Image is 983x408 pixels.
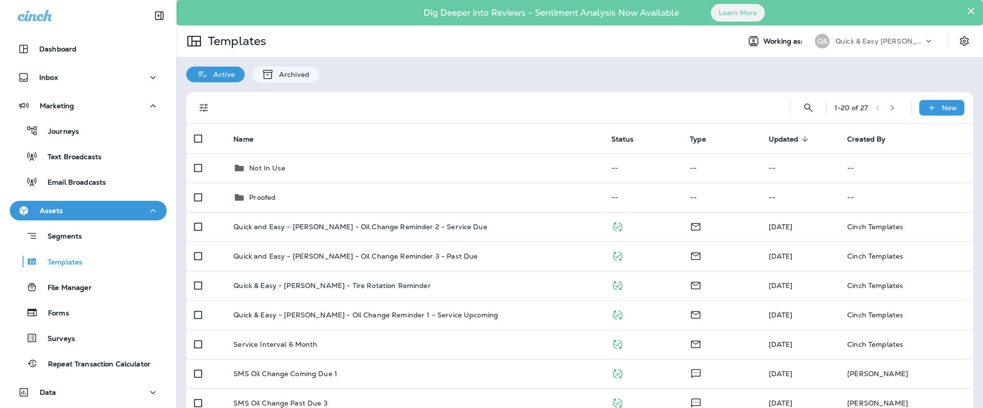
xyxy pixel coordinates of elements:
button: Settings [956,32,973,50]
p: Active [208,71,235,78]
p: Archived [274,71,309,78]
p: Quick & Easy - [PERSON_NAME] - Tire Rotation Reminder [233,282,430,289]
button: Learn More [711,4,765,22]
p: Inbox [39,73,58,81]
button: Collapse Sidebar [146,6,173,25]
button: Search Templates [799,98,818,118]
button: Repeat Transaction Calculator [10,353,167,374]
td: Cinch Templates [839,212,973,241]
p: Forms [38,309,69,318]
p: Surveys [38,335,75,344]
p: Templates [204,34,266,48]
p: SMS Oil Change Past Due 3 [233,399,328,407]
button: Templates [10,251,167,272]
button: Marketing [10,96,167,116]
p: Dashboard [39,45,76,53]
span: Published [611,221,624,230]
span: Email [690,310,702,318]
span: Created By [847,135,885,144]
div: Q& [815,34,830,48]
p: Service Interval 6 Month [233,340,317,348]
span: Email [690,339,702,348]
button: File Manager [10,277,167,297]
button: Assets [10,201,167,220]
span: Email [690,280,702,289]
span: Zachary Nottke [769,252,793,261]
button: Inbox [10,68,167,87]
div: 1 - 20 of 27 [834,104,868,112]
p: Dig Deeper into Reviews - Sentiment Analysis Now Available [395,11,707,14]
span: Email [690,251,702,260]
span: Published [611,251,624,260]
span: Text [690,398,702,407]
span: Updated [769,135,811,144]
p: Proofed [249,193,276,201]
span: Zachary Nottke [769,281,793,290]
p: File Manager [38,284,92,293]
span: Working as: [763,37,805,46]
button: Segments [10,225,167,246]
td: Cinch Templates [839,241,973,271]
td: -- [761,153,840,183]
p: Marketing [40,102,74,110]
td: -- [761,183,840,212]
td: -- [839,153,973,183]
span: Status [611,135,647,144]
td: -- [682,153,761,183]
td: -- [604,153,682,183]
span: Status [611,135,634,144]
button: Data [10,383,167,402]
span: Type [690,135,706,144]
p: Text Broadcasts [38,153,101,162]
td: Cinch Templates [839,300,973,330]
span: Zachary Nottke [769,369,793,378]
span: Type [690,135,719,144]
span: Created By [847,135,898,144]
td: [PERSON_NAME] [839,359,973,388]
span: Published [611,398,624,407]
span: Text [690,368,702,377]
button: Close [966,3,976,19]
td: -- [839,183,973,212]
p: Templates [38,258,82,267]
button: Forms [10,302,167,323]
p: Data [40,388,56,396]
p: Assets [40,207,63,215]
button: Journeys [10,120,167,141]
p: Segments [38,232,82,242]
span: Updated [769,135,799,144]
p: Journeys [38,127,79,137]
span: Name [233,135,266,144]
p: Quick and Easy - [PERSON_NAME] - Oil Change Reminder 2 - Service Due [233,223,487,231]
span: Zachary Nottke [769,340,793,349]
span: Name [233,135,253,144]
td: -- [682,183,761,212]
span: Zachary Nottke [769,399,793,408]
p: Quick & Easy [PERSON_NAME] [835,37,924,45]
button: Text Broadcasts [10,146,167,167]
td: Cinch Templates [839,271,973,300]
span: Published [611,280,624,289]
span: Zachary Nottke [769,311,793,319]
p: Email Broadcasts [38,178,106,188]
p: Not In Use [249,164,285,172]
button: Surveys [10,328,167,348]
button: Filters [194,98,214,118]
span: Published [611,339,624,348]
p: New [942,104,957,112]
button: Dashboard [10,39,167,59]
td: Cinch Templates [839,330,973,359]
span: Published [611,310,624,318]
button: Email Broadcasts [10,171,167,192]
p: SMS Oil Change Coming Due 1 [233,370,337,378]
span: Published [611,368,624,377]
span: Email [690,221,702,230]
p: Quick & Easy - [PERSON_NAME] - Oil Change Reminder 1 - Service Upcoming [233,311,498,319]
p: Repeat Transaction Calculator [38,360,151,369]
span: Zachary Nottke [769,222,793,231]
td: -- [604,183,682,212]
p: Quick and Easy - [PERSON_NAME] - Oil Change Reminder 3 - Past Due [233,252,478,260]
